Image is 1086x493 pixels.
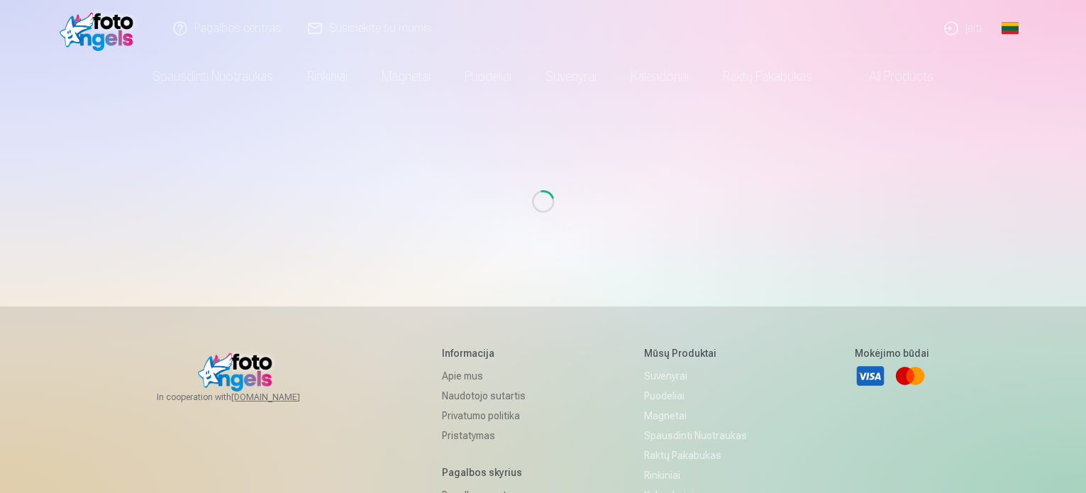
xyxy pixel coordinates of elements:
[60,6,141,51] img: /fa2
[894,360,926,392] a: Mastercard
[135,57,290,96] a: Spausdinti nuotraukas
[644,406,747,426] a: Magnetai
[644,426,747,445] a: Spausdinti nuotraukas
[706,57,829,96] a: Raktų pakabukas
[442,465,536,480] h5: Pagalbos skyrius
[528,57,614,96] a: Suvenyrai
[644,445,747,465] a: Raktų pakabukas
[290,57,365,96] a: Rinkiniai
[644,465,747,485] a: Rinkiniai
[644,366,747,386] a: Suvenyrai
[442,366,536,386] a: Apie mus
[829,57,951,96] a: All products
[855,360,886,392] a: Visa
[644,386,747,406] a: Puodeliai
[231,392,334,403] a: [DOMAIN_NAME]
[157,392,334,403] span: In cooperation with
[442,386,536,406] a: Naudotojo sutartis
[442,346,536,360] h5: Informacija
[614,57,706,96] a: Kalendoriai
[442,426,536,445] a: Pristatymas
[855,346,929,360] h5: Mokėjimo būdai
[442,406,536,426] a: Privatumo politika
[365,57,448,96] a: Magnetai
[448,57,528,96] a: Puodeliai
[644,346,747,360] h5: Mūsų produktai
